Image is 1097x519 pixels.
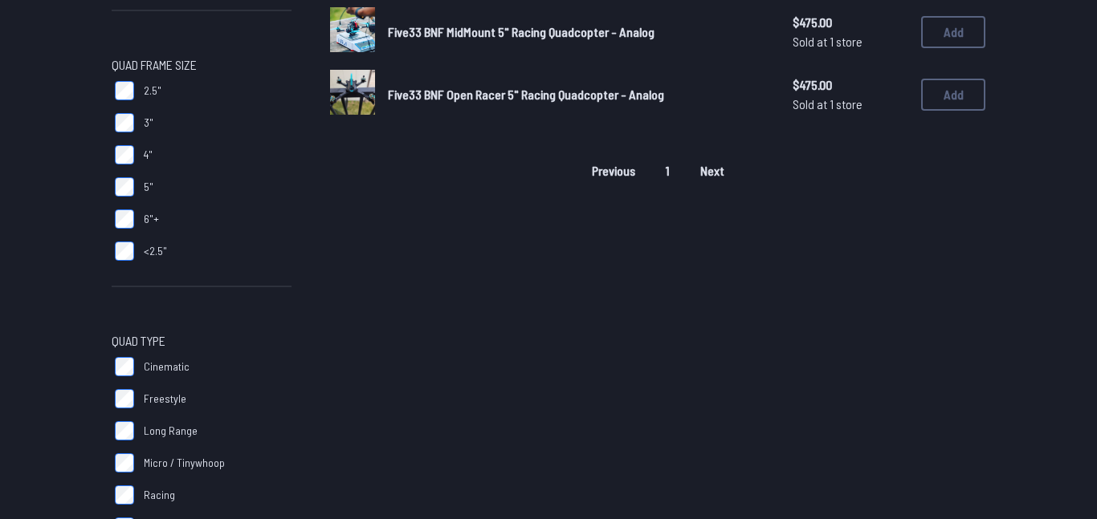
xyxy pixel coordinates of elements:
[578,158,649,184] button: Previous
[115,389,134,408] input: Freestyle
[592,164,635,177] span: Previous
[144,147,153,163] span: 4"
[115,485,134,505] input: Racing
[144,211,159,227] span: 6"+
[793,13,908,32] span: $475.00
[652,158,683,184] button: 1
[144,423,198,439] span: Long Range
[115,81,134,100] input: 2.5"
[921,16,985,48] button: Add
[144,243,167,259] span: <2.5"
[388,87,664,102] span: Five33 BNF Open Racer 5" Racing Quadcopter - Analog
[388,24,655,39] span: Five33 BNF MidMount 5" Racing Quadcopter - Analog
[330,70,375,120] a: image
[112,55,197,75] span: Quad Frame Size
[388,85,767,104] a: Five33 BNF Open Racer 5" Racing Quadcopter - Analog
[115,241,134,261] input: <2.5"
[921,79,985,111] button: Add
[115,453,134,472] input: Micro / Tinywhoop
[115,421,134,440] input: Long Range
[144,179,153,195] span: 5"
[793,95,908,114] span: Sold at 1 store
[112,331,165,351] span: Quad Type
[144,487,175,503] span: Racing
[144,455,225,471] span: Micro / Tinywhoop
[115,113,134,132] input: 3"
[793,75,908,95] span: $475.00
[793,32,908,51] span: Sold at 1 store
[115,145,134,164] input: 4"
[388,22,767,42] a: Five33 BNF MidMount 5" Racing Quadcopter - Analog
[115,357,134,376] input: Cinematic
[115,209,134,229] input: 6"+
[144,83,161,99] span: 2.5"
[330,7,375,57] a: image
[144,359,190,375] span: Cinematic
[144,115,153,131] span: 3"
[330,70,375,115] img: image
[115,177,134,197] input: 5"
[144,391,186,407] span: Freestyle
[330,7,375,52] img: image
